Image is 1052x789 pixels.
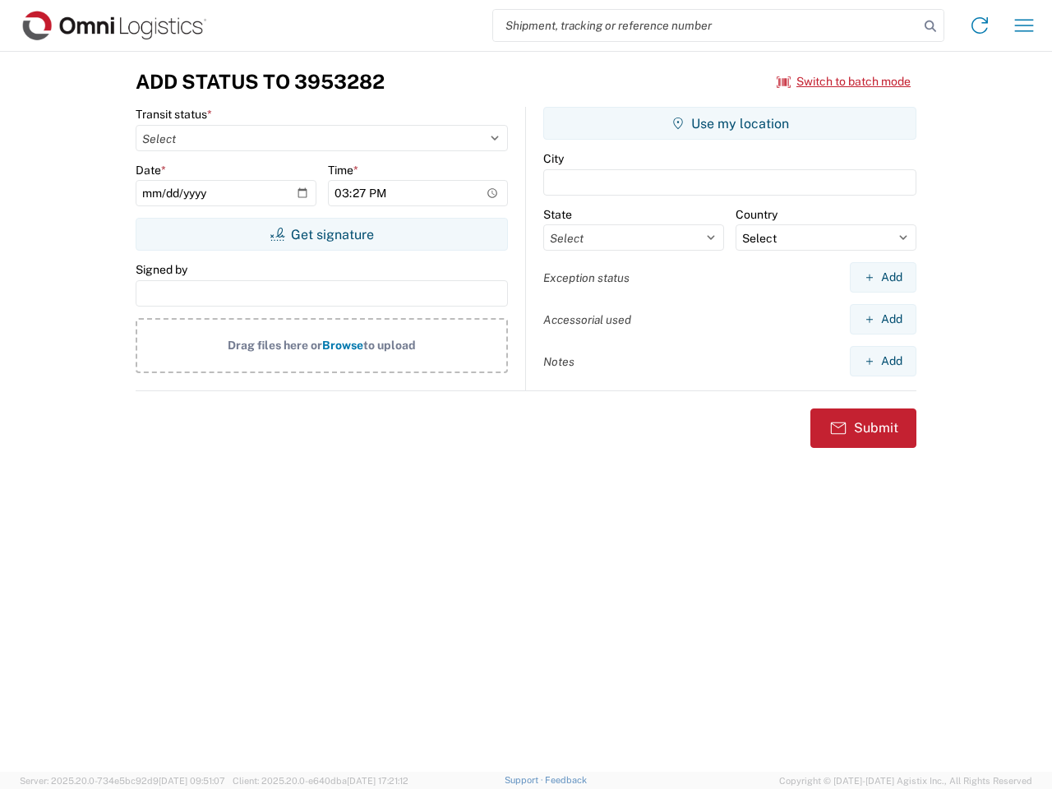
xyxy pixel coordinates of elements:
[363,339,416,352] span: to upload
[543,151,564,166] label: City
[136,262,187,277] label: Signed by
[136,70,385,94] h3: Add Status to 3953282
[20,776,225,786] span: Server: 2025.20.0-734e5bc92d9
[322,339,363,352] span: Browse
[545,775,587,785] a: Feedback
[850,262,916,293] button: Add
[136,107,212,122] label: Transit status
[136,163,166,178] label: Date
[543,312,631,327] label: Accessorial used
[736,207,777,222] label: Country
[850,304,916,335] button: Add
[850,346,916,376] button: Add
[543,270,630,285] label: Exception status
[328,163,358,178] label: Time
[233,776,408,786] span: Client: 2025.20.0-e640dba
[136,218,508,251] button: Get signature
[493,10,919,41] input: Shipment, tracking or reference number
[228,339,322,352] span: Drag files here or
[543,107,916,140] button: Use my location
[810,408,916,448] button: Submit
[347,776,408,786] span: [DATE] 17:21:12
[543,207,572,222] label: State
[543,354,574,369] label: Notes
[159,776,225,786] span: [DATE] 09:51:07
[505,775,546,785] a: Support
[779,773,1032,788] span: Copyright © [DATE]-[DATE] Agistix Inc., All Rights Reserved
[777,68,911,95] button: Switch to batch mode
